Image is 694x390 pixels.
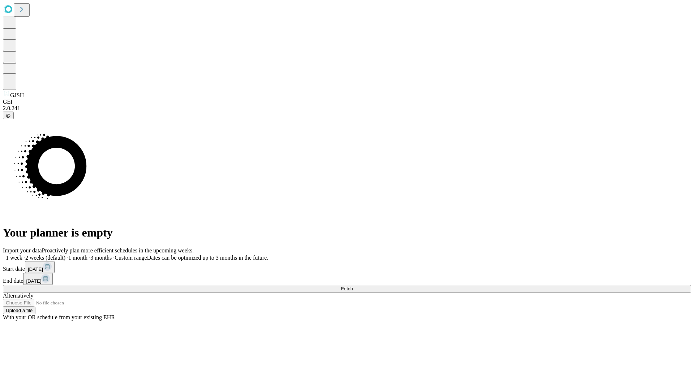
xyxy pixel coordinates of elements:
span: 2 weeks (default) [25,255,65,261]
span: Fetch [341,286,353,291]
span: [DATE] [28,266,43,272]
span: 1 month [68,255,87,261]
span: 1 week [6,255,22,261]
button: Fetch [3,285,691,292]
span: GJSH [10,92,24,98]
span: 3 months [90,255,112,261]
span: Custom range [115,255,147,261]
div: 2.0.241 [3,105,691,112]
span: Alternatively [3,292,33,299]
span: Proactively plan more efficient schedules in the upcoming weeks. [42,247,194,253]
button: Upload a file [3,307,35,314]
button: @ [3,112,14,119]
div: End date [3,273,691,285]
span: [DATE] [26,278,41,284]
span: @ [6,113,11,118]
div: Start date [3,261,691,273]
div: GEI [3,99,691,105]
button: [DATE] [23,273,53,285]
button: [DATE] [25,261,55,273]
span: Import your data [3,247,42,253]
span: Dates can be optimized up to 3 months in the future. [147,255,268,261]
span: With your OR schedule from your existing EHR [3,314,115,320]
h1: Your planner is empty [3,226,691,239]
